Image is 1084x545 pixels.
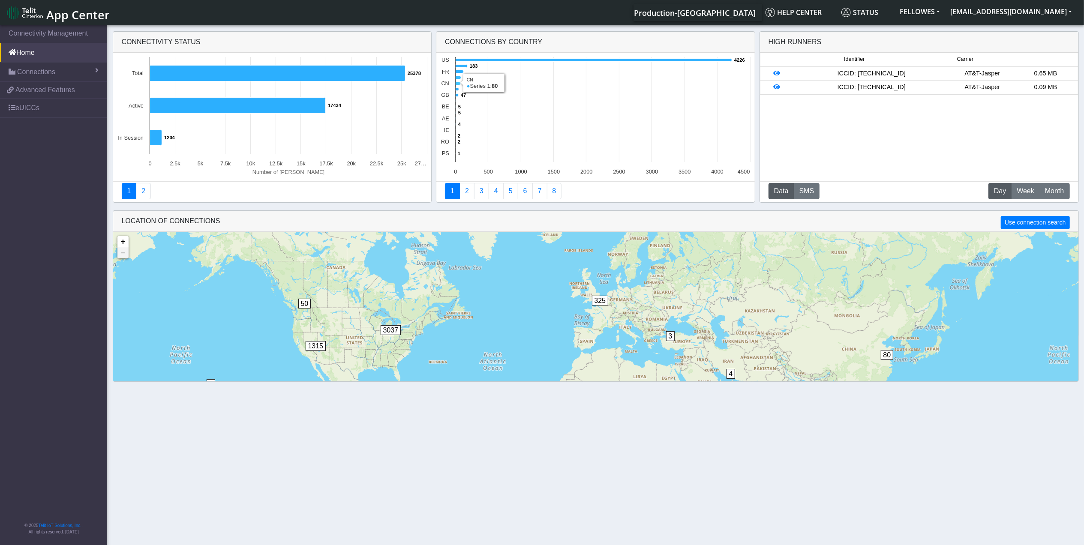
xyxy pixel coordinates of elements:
text: 2500 [613,168,625,175]
nav: Summary paging [122,183,423,199]
a: Usage by Carrier [503,183,518,199]
button: SMS [794,183,820,199]
text: GB [441,92,450,98]
text: 17434 [328,103,342,108]
text: US [441,57,449,63]
a: Help center [762,4,838,21]
nav: Summary paging [445,183,746,199]
text: 4000 [712,168,724,175]
text: CN [441,80,449,87]
text: 3000 [646,168,658,175]
div: 4 [727,369,735,395]
div: Connectivity status [113,32,432,53]
text: 4226 [734,57,745,63]
button: Day [988,183,1012,199]
button: Use connection search [1001,216,1069,229]
text: 7.5k [220,160,231,167]
text: 2 [458,139,460,144]
span: Status [841,8,878,17]
span: App Center [46,7,110,23]
text: 1000 [515,168,527,175]
a: Carrier [459,183,474,199]
div: ICCID: [TECHNICAL_ID] [793,83,951,92]
text: PS [442,150,449,156]
text: 25378 [408,71,421,76]
a: 14 Days Trend [518,183,533,199]
span: 4 [727,369,736,379]
text: 4 [458,122,461,127]
span: 1315 [306,341,326,351]
text: 1500 [548,168,560,175]
text: AE [442,115,449,122]
a: Zero Session [532,183,547,199]
text: 0 [148,160,151,167]
text: 80 [463,81,468,86]
text: 5 [458,104,461,109]
span: Month [1045,186,1064,196]
text: IE [444,127,449,133]
span: Day [994,186,1006,196]
text: 25k [397,160,406,167]
span: Identifier [844,55,865,63]
a: Not Connected for 30 days [547,183,562,199]
a: Connectivity status [122,183,137,199]
a: Usage per Country [474,183,489,199]
text: 1204 [164,135,175,140]
span: 80 [881,350,894,360]
span: 50 [298,299,311,308]
text: 15k [297,160,306,167]
button: [EMAIL_ADDRESS][DOMAIN_NAME] [945,4,1077,19]
div: LOCATION OF CONNECTIONS [113,211,1078,232]
span: 3 [666,331,675,341]
div: AT&T-Jasper [951,83,1014,92]
text: RO [441,138,449,145]
text: 17.5k [319,160,333,167]
text: 20k [347,160,356,167]
span: 2 [207,379,216,389]
button: Data [769,183,794,199]
img: status.svg [841,8,851,17]
text: In Session [118,135,144,141]
a: Zoom out [117,247,129,258]
span: 325 [592,296,609,305]
span: Connections [17,67,55,77]
a: Telit IoT Solutions, Inc. [39,523,81,528]
span: Carrier [957,55,973,63]
text: FR [442,69,449,75]
img: logo-telit-cinterion-gw-new.png [7,6,43,20]
a: Connections By Country [445,183,460,199]
a: Deployment status [136,183,151,199]
span: Help center [766,8,822,17]
text: 27… [414,160,426,167]
button: Week [1011,183,1040,199]
div: 0.65 MB [1014,69,1078,78]
span: 3037 [381,325,401,335]
div: AT&T-Jasper [951,69,1014,78]
div: ICCID: [TECHNICAL_ID] [793,69,951,78]
span: Advanced Features [15,85,75,95]
text: 2000 [580,168,592,175]
text: 88 [463,75,468,80]
text: 22.5k [369,160,383,167]
img: knowledge.svg [766,8,775,17]
div: High Runners [769,37,822,47]
text: BE [442,103,449,110]
button: FELLOWES [895,4,945,19]
text: 1 [458,151,460,156]
text: Active [129,102,144,109]
text: 2 [458,133,460,138]
text: 10k [246,160,255,167]
text: 0 [454,168,457,175]
div: Connections By Country [436,32,755,53]
span: Production-[GEOGRAPHIC_DATA] [634,8,756,18]
a: Connections By Carrier [489,183,504,199]
a: Status [838,4,895,21]
button: Month [1039,183,1069,199]
div: 0.09 MB [1014,83,1078,92]
text: 183 [470,63,478,69]
text: 500 [484,168,493,175]
text: Total [132,70,143,76]
a: Your current platform instance [634,4,755,21]
a: App Center [7,3,108,22]
a: Zoom in [117,236,129,247]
